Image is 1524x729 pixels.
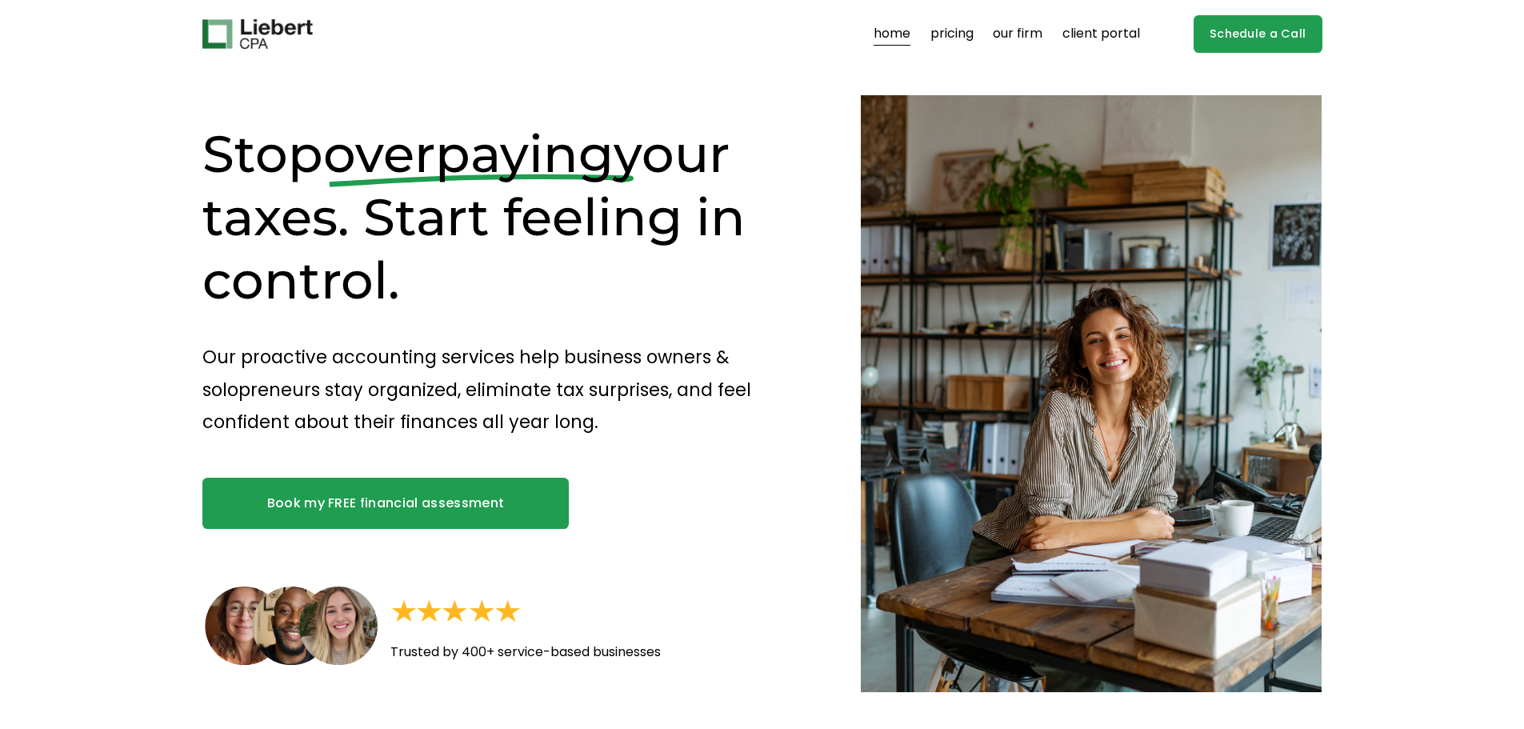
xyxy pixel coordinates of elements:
a: Book my FREE financial assessment [202,478,570,529]
span: overpaying [323,122,614,185]
a: home [874,22,910,47]
img: Liebert CPA [202,19,313,50]
p: Trusted by 400+ service-based businesses [390,641,758,664]
a: Schedule a Call [1194,15,1322,53]
p: Our proactive accounting services help business owners & solopreneurs stay organized, eliminate t... [202,341,805,438]
a: client portal [1062,22,1140,47]
h1: Stop your taxes. Start feeling in control. [202,122,805,312]
a: pricing [930,22,974,47]
a: our firm [993,22,1042,47]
